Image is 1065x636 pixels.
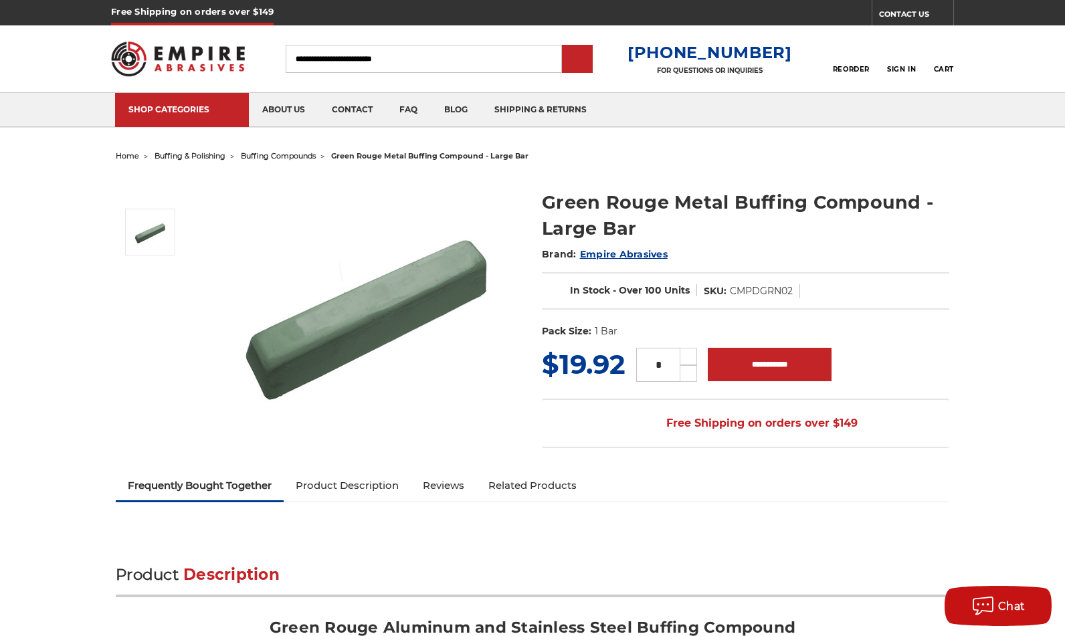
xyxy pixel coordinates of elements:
[934,65,954,74] span: Cart
[155,151,225,161] a: buffing & polishing
[945,586,1052,626] button: Chat
[934,44,954,74] a: Cart
[284,471,411,500] a: Product Description
[634,410,858,437] span: Free Shipping on orders over $149
[595,324,617,338] dd: 1 Bar
[318,93,386,127] a: contact
[833,44,870,73] a: Reorder
[613,284,642,296] span: - Over
[116,151,139,161] a: home
[542,189,949,241] h1: Green Rouge Metal Buffing Compound - Large Bar
[542,324,591,338] dt: Pack Size:
[564,46,591,73] input: Submit
[879,7,953,25] a: CONTACT US
[580,248,668,260] a: Empire Abrasives
[116,565,179,584] span: Product
[111,33,245,85] img: Empire Abrasives
[887,65,916,74] span: Sign In
[998,600,1026,613] span: Chat
[627,43,792,62] a: [PHONE_NUMBER]
[183,565,280,584] span: Description
[133,215,167,249] img: Green Rouge Aluminum Buffing Compound
[664,284,690,296] span: Units
[570,284,610,296] span: In Stock
[116,471,284,500] a: Frequently Bought Together
[542,348,625,381] span: $19.92
[249,93,318,127] a: about us
[704,284,727,298] dt: SKU:
[128,104,235,114] div: SHOP CATEGORIES
[231,175,498,443] img: Green Rouge Aluminum Buffing Compound
[411,471,476,500] a: Reviews
[542,248,577,260] span: Brand:
[331,151,528,161] span: green rouge metal buffing compound - large bar
[833,65,870,74] span: Reorder
[386,93,431,127] a: faq
[730,284,793,298] dd: CMPDGRN02
[627,66,792,75] p: FOR QUESTIONS OR INQUIRIES
[431,93,481,127] a: blog
[476,471,589,500] a: Related Products
[481,93,600,127] a: shipping & returns
[241,151,316,161] a: buffing compounds
[645,284,662,296] span: 100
